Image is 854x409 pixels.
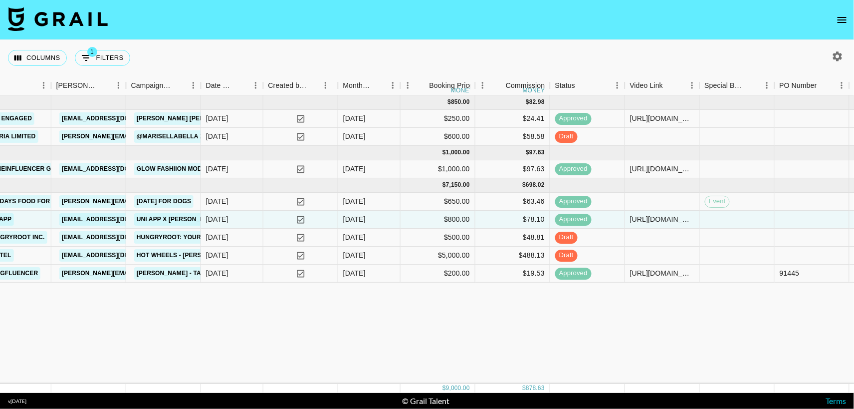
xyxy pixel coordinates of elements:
div: Special Booking Type [705,76,746,95]
button: Menu [760,78,775,93]
a: Uni app X [PERSON_NAME] [134,213,222,226]
div: 698.02 [526,181,545,189]
a: [PERSON_NAME][EMAIL_ADDRESS][DOMAIN_NAME] [59,267,222,280]
div: © Grail Talent [403,396,450,406]
a: [EMAIL_ADDRESS][DOMAIN_NAME] [59,231,171,244]
div: 6/17/2025 [206,164,228,174]
div: Month Due [343,76,372,95]
div: Commission [506,76,545,95]
div: $ [442,181,446,189]
div: $200.00 [401,265,475,283]
div: $ [526,98,529,106]
a: [PERSON_NAME] [PERSON_NAME], kygo - can not get enough [134,112,341,125]
div: $250.00 [401,110,475,128]
a: [PERSON_NAME][EMAIL_ADDRESS][DOMAIN_NAME] [59,130,222,143]
div: PO Number [780,76,817,95]
div: Video Link [630,76,663,95]
a: [EMAIL_ADDRESS][DOMAIN_NAME] [59,213,171,226]
button: Menu [386,78,401,93]
a: [EMAIL_ADDRESS][DOMAIN_NAME] [59,163,171,175]
button: Menu [36,78,51,93]
button: Menu [248,78,263,93]
div: 1,000.00 [446,148,470,157]
div: Status [550,76,625,95]
div: May '25 [343,113,366,123]
div: $600.00 [401,128,475,146]
div: $500.00 [401,229,475,247]
div: 5/23/2025 [206,113,228,123]
div: $ [442,148,446,157]
button: open drawer [832,10,852,30]
button: Sort [575,78,589,92]
div: $ [448,98,451,106]
button: Menu [475,78,490,93]
div: Booking Price [429,76,473,95]
div: $19.53 [475,265,550,283]
div: 7/9/2025 [206,196,228,206]
button: Select columns [8,50,67,66]
div: 9,000.00 [446,384,470,393]
div: Jul '25 [343,250,366,260]
button: Menu [111,78,126,93]
div: 97.63 [529,148,545,157]
a: [PERSON_NAME] - Take Me Back [134,267,242,280]
div: $97.63 [475,160,550,178]
button: Sort [817,78,831,92]
div: 7,150.00 [446,181,470,189]
div: Special Booking Type [700,76,775,95]
button: Menu [318,78,333,93]
div: 878.63 [526,384,545,393]
button: Sort [416,78,429,92]
div: $800.00 [401,211,475,229]
a: Hungryroot: Your Partner in Healthy Living X [PERSON_NAME] [134,231,353,244]
button: Menu [835,78,850,93]
span: draft [555,251,578,260]
span: approved [555,114,592,123]
button: Sort [663,78,677,92]
div: Jul '25 [343,268,366,278]
div: Jun '25 [343,164,366,174]
div: 82.98 [529,98,545,106]
div: v [DATE] [8,398,26,405]
div: 5/27/2025 [206,131,228,141]
div: $63.46 [475,193,550,211]
span: approved [555,197,592,206]
span: draft [555,233,578,242]
div: Date Created [206,76,234,95]
div: https://www.instagram.com/reel/DKAFjIVNqSO/?igsh=OWMxdHFnOTMydnBv [630,113,694,123]
button: Menu [401,78,416,93]
div: Booker [51,76,126,95]
div: $ [523,181,526,189]
button: Sort [307,78,321,92]
div: $650.00 [401,193,475,211]
a: Terms [826,396,846,406]
div: Video Link [625,76,700,95]
div: 91445 [780,268,800,278]
a: Glow Fashiion Mode X [PERSON_NAME] [134,163,267,175]
div: Jul '25 [343,214,366,224]
div: $5,000.00 [401,247,475,265]
span: approved [555,269,592,278]
button: Menu [685,78,700,93]
div: $78.10 [475,211,550,229]
a: [EMAIL_ADDRESS][DOMAIN_NAME] [59,112,171,125]
button: Sort [172,78,186,92]
span: approved [555,164,592,174]
div: https://www.tiktok.com/@marisellabella/photo/7524411105083542798?_d=secCgYIASAHKAESPgo8pknZ%2BNhC... [630,268,694,278]
div: $1,000.00 [401,160,475,178]
div: money [523,87,545,93]
div: $ [526,148,529,157]
div: Jul '25 [343,232,366,242]
div: $488.13 [475,247,550,265]
a: @marisellabella x Temu Collaboration [134,130,280,143]
div: [PERSON_NAME] [56,76,97,95]
a: Hot Wheels - [PERSON_NAME] Ex [134,249,246,262]
div: Month Due [338,76,401,95]
div: 850.00 [451,98,470,106]
div: $ [523,384,526,393]
div: 7/31/2025 [206,214,228,224]
button: Sort [234,78,248,92]
div: Jul '25 [343,196,366,206]
div: $48.81 [475,229,550,247]
button: Show filters [75,50,130,66]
